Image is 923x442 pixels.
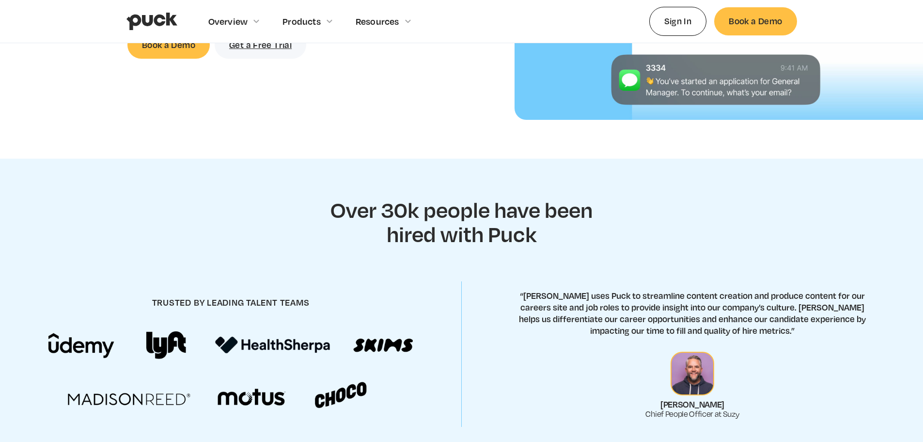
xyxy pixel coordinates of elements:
div: Overview [208,16,248,27]
div: Products [282,16,321,27]
div: [PERSON_NAME] [660,399,724,409]
a: Sign In [649,7,707,35]
p: “[PERSON_NAME] uses Puck to streamline content creation and produce content for our careers site ... [510,290,875,336]
a: Get a Free Trial [215,31,306,59]
a: Book a Demo [127,31,210,59]
a: Book a Demo [714,7,797,35]
h4: trusted by leading talent teams [152,297,310,308]
h2: Over 30k people have been hired with Puck [319,197,605,246]
div: Chief People Officer at Suzy [645,409,739,419]
div: Resources [356,16,399,27]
